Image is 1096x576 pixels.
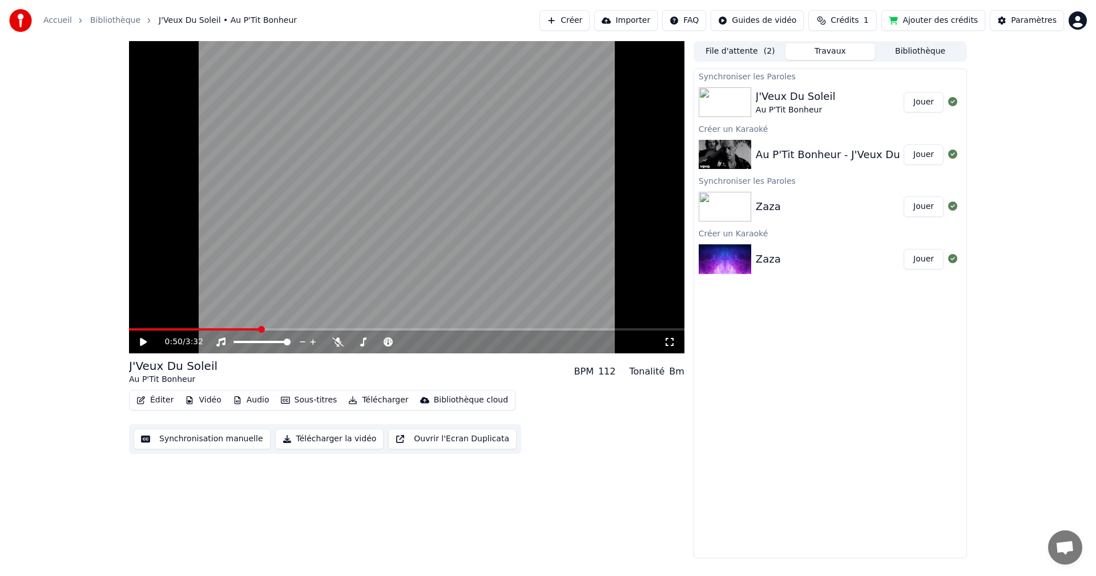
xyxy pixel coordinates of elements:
[594,10,658,31] button: Importer
[629,365,664,378] div: Tonalité
[875,43,965,60] button: Bibliothèque
[756,88,836,104] div: J'Veux Du Soleil
[129,374,217,385] div: Au P'Tit Bonheur
[165,336,183,348] span: 0:50
[598,365,616,378] div: 112
[129,358,217,374] div: J'Veux Du Soleil
[228,392,274,408] button: Audio
[1048,530,1082,565] div: Ouvrir le chat
[904,144,944,165] button: Jouer
[711,10,804,31] button: Guides de vidéo
[344,392,413,408] button: Télécharger
[756,199,781,215] div: Zaza
[159,15,297,26] span: J'Veux Du Soleil • Au P'Tit Bonheur
[180,392,225,408] button: Vidéo
[990,10,1064,31] button: Paramètres
[785,43,876,60] button: Travaux
[134,429,271,449] button: Synchronisation manuelle
[756,251,781,267] div: Zaza
[694,174,966,187] div: Synchroniser les Paroles
[132,392,178,408] button: Éditer
[694,122,966,135] div: Créer un Karaoké
[695,43,785,60] button: File d'attente
[388,429,517,449] button: Ouvrir l'Ecran Duplicata
[9,9,32,32] img: youka
[831,15,859,26] span: Crédits
[574,365,594,378] div: BPM
[1011,15,1057,26] div: Paramètres
[756,147,931,163] div: Au P'Tit Bonheur - J'Veux Du Soleil
[881,10,985,31] button: Ajouter des crédits
[904,92,944,112] button: Jouer
[662,10,706,31] button: FAQ
[43,15,297,26] nav: breadcrumb
[694,69,966,83] div: Synchroniser les Paroles
[165,336,192,348] div: /
[90,15,140,26] a: Bibliothèque
[669,365,684,378] div: Bm
[904,196,944,217] button: Jouer
[186,336,203,348] span: 3:32
[808,10,877,31] button: Crédits1
[539,10,590,31] button: Créer
[275,429,384,449] button: Télécharger la vidéo
[864,15,869,26] span: 1
[276,392,342,408] button: Sous-titres
[904,249,944,269] button: Jouer
[43,15,72,26] a: Accueil
[694,226,966,240] div: Créer un Karaoké
[756,104,836,116] div: Au P'Tit Bonheur
[764,46,775,57] span: ( 2 )
[434,394,508,406] div: Bibliothèque cloud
